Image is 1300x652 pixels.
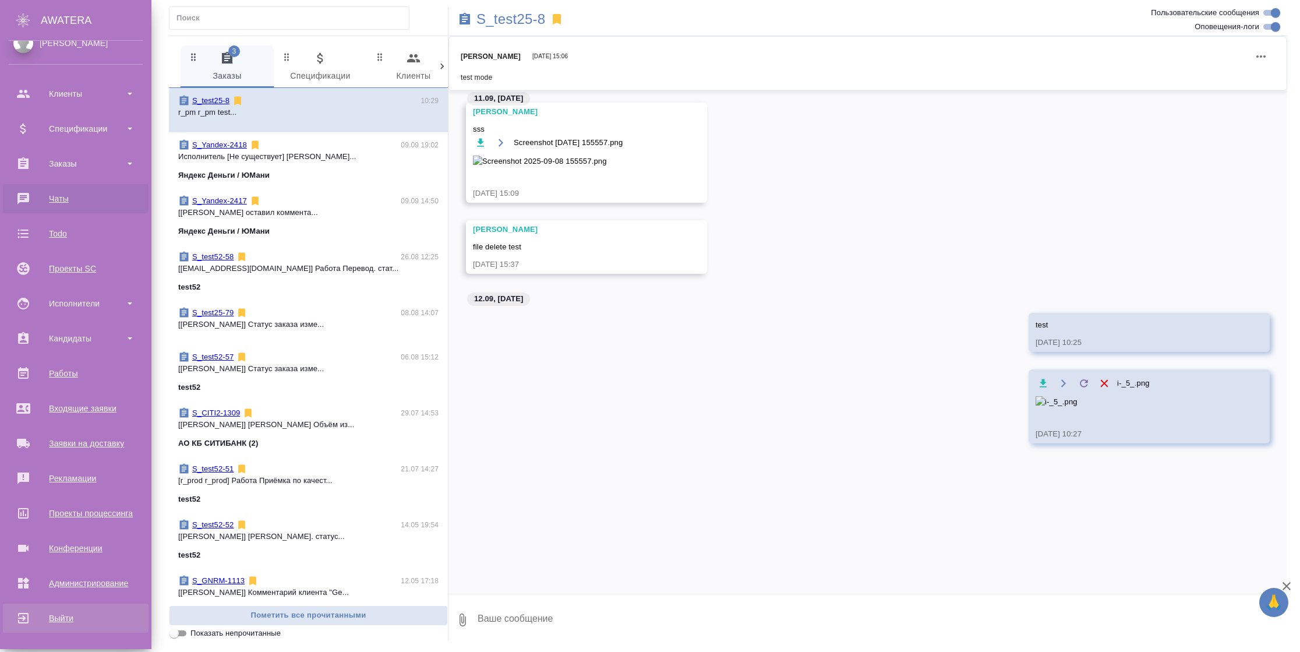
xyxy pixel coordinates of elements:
[532,54,568,59] span: [DATE] 15:06
[1036,337,1229,348] div: [DATE] 10:25
[188,51,267,83] span: Заказы
[9,435,143,452] div: Заявки на доставку
[169,512,448,568] div: S_test52-5214.05 19:54[[PERSON_NAME]] [PERSON_NAME]. статус...test52
[3,534,149,563] a: Конференции
[1036,376,1050,390] button: Скачать
[192,252,234,261] a: S_test52-58
[421,95,439,107] p: 10:29
[476,13,545,25] a: S_test25-8
[3,184,149,213] a: Чаты
[41,9,151,32] div: AWATERA
[192,464,234,473] a: S_test52-51
[178,363,439,375] p: [[PERSON_NAME]] Статус заказа изме...
[473,259,666,270] div: [DATE] 15:37
[9,37,143,50] div: [PERSON_NAME]
[178,587,439,598] p: [[PERSON_NAME]] Комментарий клиента "Ge...
[3,464,149,493] a: Рекламации
[9,540,143,557] div: Конференции
[3,429,149,458] a: Заявки на доставку
[514,137,623,149] span: Screenshot [DATE] 155557.png
[236,251,248,263] svg: Отписаться
[401,139,439,151] p: 09.09 19:02
[9,155,143,172] div: Заказы
[178,170,270,181] p: Яндекс Деньги / ЮМани
[1247,43,1275,71] button: Действия
[461,71,1263,84] span: test mode
[3,569,149,598] a: Администрирование
[175,609,441,622] span: Пометить все прочитанными
[1195,21,1259,33] span: Оповещения-логи
[281,51,292,62] svg: Зажми и перетащи, чтобы поменять порядок вкладок
[169,132,448,188] div: S_Yandex-241809.09 19:02Исполнитель [Не существует] [PERSON_NAME]...Яндекс Деньги / ЮМани
[401,575,439,587] p: 12.05 17:18
[9,365,143,382] div: Работы
[9,470,143,487] div: Рекламации
[178,319,439,330] p: [[PERSON_NAME]] Статус заказа изме...
[178,531,439,542] p: [[PERSON_NAME]] [PERSON_NAME]. статус...
[178,281,200,293] p: test52
[3,499,149,528] a: Проекты процессинга
[1264,590,1284,615] span: 🙏
[178,225,270,237] p: Яндекс Деньги / ЮМани
[281,51,360,83] span: Спецификации
[374,51,453,83] span: Клиенты
[192,96,229,105] a: S_test25-8
[190,628,281,639] span: Показать непрочитанные
[169,244,448,300] div: S_test52-5826.08 12:25[[EMAIL_ADDRESS][DOMAIN_NAME]] Работа Перевод. стат...test52
[178,263,439,274] p: [[EMAIL_ADDRESS][DOMAIN_NAME]] Работа Перевод. стат...
[228,45,240,57] span: 3
[401,351,439,363] p: 06.08 15:12
[473,224,666,235] div: [PERSON_NAME]
[169,88,448,132] div: S_test25-810:29r_pm r_pm test...
[236,307,248,319] svg: Отписаться
[178,475,439,487] p: [r_prod r_prod] Работа Приёмка по качест...
[473,188,666,199] div: [DATE] 15:09
[473,135,487,150] button: Скачать
[375,51,386,62] svg: Зажми и перетащи, чтобы поменять порядок вкладок
[401,407,439,419] p: 29.07 14:53
[3,254,149,283] a: Проекты SC
[178,549,200,561] p: test52
[493,135,508,150] button: Открыть на драйве
[249,195,261,207] svg: Отписаться
[401,251,439,263] p: 26.08 12:25
[192,196,247,205] a: S_Yandex-2417
[474,293,523,305] p: 12.09, [DATE]
[192,308,234,317] a: S_test25-79
[1036,428,1229,440] div: [DATE] 10:27
[473,124,666,135] span: sss
[9,400,143,417] div: Входящие заявки
[178,438,258,449] p: АО КБ СИТИБАНК (2)
[9,505,143,522] div: Проекты процессинга
[192,408,240,417] a: S_CITI2-1309
[236,519,248,531] svg: Отписаться
[169,605,448,626] button: Пометить все прочитанными
[192,576,245,585] a: S_GNRM-1113
[9,85,143,103] div: Клиенты
[1097,376,1111,390] button: Удалить файл
[178,494,200,505] p: test52
[461,53,521,60] span: [PERSON_NAME]
[236,351,248,363] svg: Отписаться
[192,353,234,361] a: S_test52-57
[169,300,448,344] div: S_test25-7908.08 14:07[[PERSON_NAME]] Статус заказа изме...
[3,219,149,248] a: Todo
[3,604,149,633] a: Выйти
[9,260,143,277] div: Проекты SC
[178,382,200,393] p: test52
[232,95,243,107] svg: Отписаться
[9,225,143,242] div: Todo
[401,463,439,475] p: 21.07 14:27
[1076,376,1091,390] label: Обновить файл
[192,140,247,149] a: S_Yandex-2418
[9,575,143,592] div: Администрирование
[1259,588,1288,617] button: 🙏
[236,463,248,475] svg: Отписаться
[474,93,523,104] p: 11.09, [DATE]
[473,156,648,167] img: Screenshot 2025-09-08 155557.png
[169,400,448,456] div: S_CITI2-130929.07 14:53[[PERSON_NAME]] [PERSON_NAME] Объём из...АО КБ СИТИБАНК (2)
[192,520,234,529] a: S_test52-52
[242,407,254,419] svg: Отписаться
[247,575,259,587] svg: Отписаться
